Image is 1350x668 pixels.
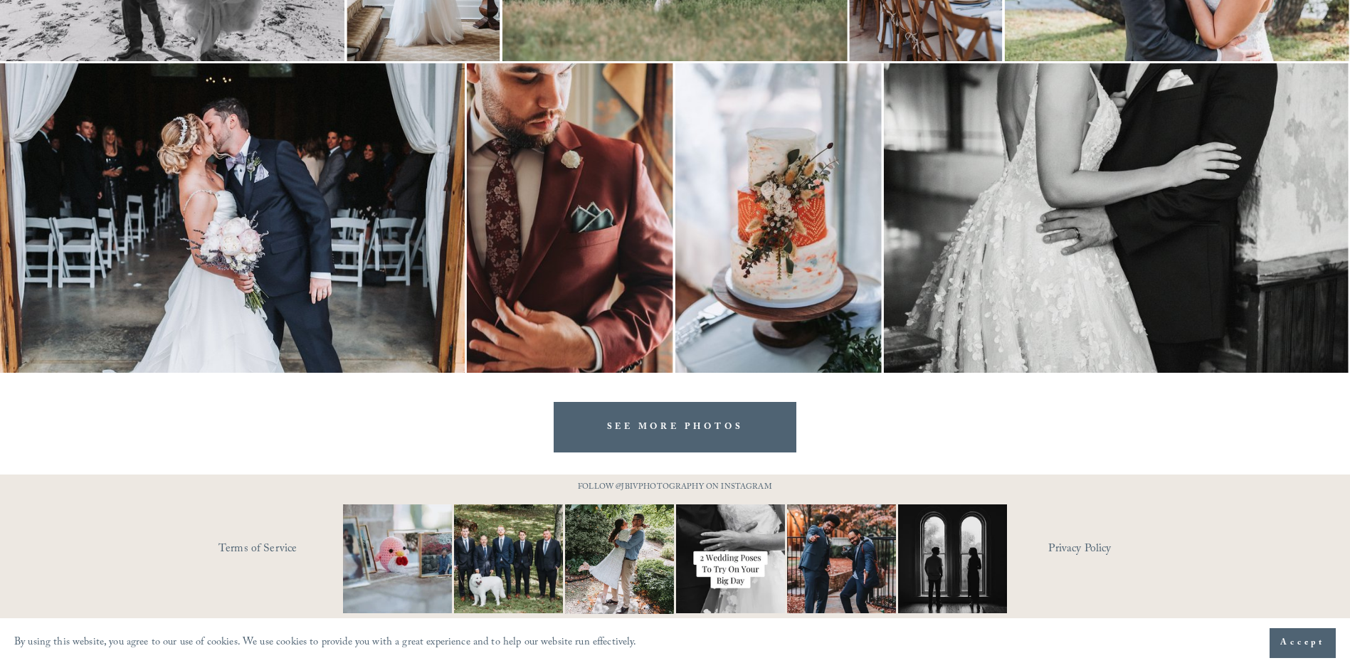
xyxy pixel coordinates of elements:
[316,504,480,613] img: This has got to be one of the cutest detail shots I've ever taken for a wedding! 📷 @thewoobles #I...
[1280,636,1325,650] span: Accept
[14,633,637,654] p: By using this website, you agree to our use of cookies. We use cookies to provide you with a grea...
[769,504,914,613] img: You just need the right photographer that matches your vibe 📷🎉 #RaleighWeddingPhotographer
[554,402,797,452] a: SEE MORE PHOTOS
[1270,628,1336,658] button: Accept
[467,63,673,373] img: Man in maroon suit with floral tie and pocket square
[1048,539,1173,561] a: Privacy Policy
[880,504,1025,613] img: Black &amp; White appreciation post. 😍😍 ⠀⠀⠀⠀⠀⠀⠀⠀⠀ I don&rsquo;t care what anyone says black and w...
[649,504,813,613] img: Let&rsquo;s talk about poses for your wedding day! It doesn&rsquo;t have to be complicated, somet...
[218,539,384,561] a: Terms of Service
[884,63,1349,373] img: Close-up of a bride and groom embracing, with the groom's hand on the bride's waist, wearing wedd...
[427,504,591,613] img: Happy #InternationalDogDay to all the pups who have made wedding days, engagement sessions, and p...
[551,480,800,496] p: FOLLOW @JBIVPHOTOGRAPHY ON INSTAGRAM
[565,487,674,632] img: It&rsquo;s that time of year where weddings and engagements pick up and I get the joy of capturin...
[675,63,882,373] img: Three-tier wedding cake with a white, orange, and light blue marbled design, decorated with a flo...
